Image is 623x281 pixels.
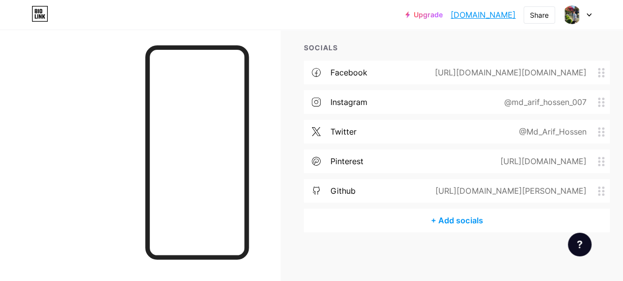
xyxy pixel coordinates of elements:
a: [DOMAIN_NAME] [451,9,516,21]
div: @Md_Arif_Hossen [503,126,598,138]
img: mdarifhossen [562,5,581,24]
div: v 4.0.25 [28,16,48,24]
div: twitter [330,126,357,138]
img: website_grey.svg [16,26,24,34]
div: [URL][DOMAIN_NAME][DOMAIN_NAME] [419,67,598,78]
img: tab_keywords_by_traffic_grey.svg [98,57,106,65]
div: Domain: [DOMAIN_NAME] [26,26,108,34]
a: Upgrade [405,11,443,19]
div: Share [530,10,549,20]
div: @md_arif_hossen_007 [488,96,598,108]
div: Domain Overview [37,58,88,65]
img: logo_orange.svg [16,16,24,24]
div: SOCIALS [304,42,610,53]
div: github [330,185,356,197]
div: [URL][DOMAIN_NAME] [484,155,598,167]
div: Keywords by Traffic [109,58,166,65]
img: tab_domain_overview_orange.svg [27,57,34,65]
div: + Add socials [304,209,610,232]
div: [URL][DOMAIN_NAME][PERSON_NAME] [420,185,598,197]
div: pinterest [330,155,363,167]
div: instagram [330,96,367,108]
div: facebook [330,67,367,78]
